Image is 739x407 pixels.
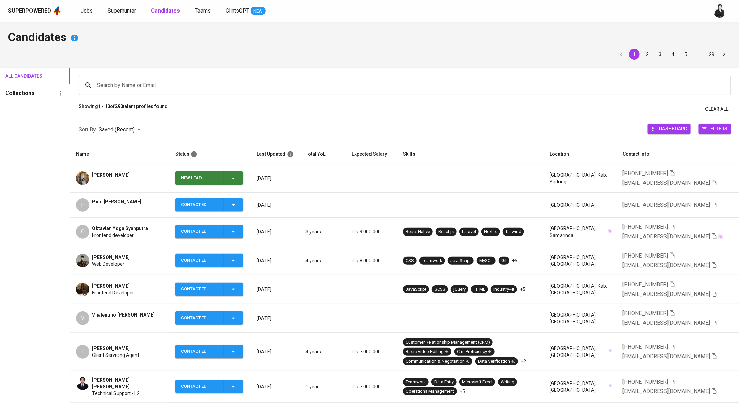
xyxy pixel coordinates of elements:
button: Go to next page [719,49,730,60]
th: Expected Salary [346,144,398,164]
a: GlintsGPT NEW [226,7,266,15]
th: Last Updated [251,144,300,164]
div: Teamwork [406,379,426,385]
p: 4 years [305,348,341,355]
b: 1 - 10 [98,104,110,109]
div: Contacted [181,225,218,238]
span: [PHONE_NUMBER] [623,170,668,177]
div: Contacted [181,345,218,358]
th: Total YoE [300,144,346,164]
span: Dashboard [659,124,687,133]
img: fbd4dd88fe014e59f9ee0a362fef248e.jpg [76,254,89,267]
span: [PHONE_NUMBER] [623,379,668,385]
button: Contacted [175,380,243,393]
button: Contacted [175,311,243,325]
span: [EMAIL_ADDRESS][DOMAIN_NAME] [623,291,710,297]
p: [DATE] [257,175,295,182]
div: Superpowered [8,7,51,15]
span: [PERSON_NAME] [PERSON_NAME] [92,377,165,390]
span: Web Developer [92,261,124,267]
div: industry~it [493,286,514,293]
a: Superpoweredapp logo [8,6,62,16]
div: Data Entry [434,379,454,385]
span: [EMAIL_ADDRESS][DOMAIN_NAME] [623,233,710,240]
button: Go to page 29 [706,49,717,60]
div: Communication & Negotiation [406,358,470,365]
span: Putu [PERSON_NAME] [92,198,141,205]
span: All Candidates [5,72,35,80]
img: magic_wand.svg [608,229,612,233]
p: IDR 9.000.000 [352,228,392,235]
div: Saved (Recent) [99,124,143,136]
button: Go to page 4 [668,49,678,60]
div: [GEOGRAPHIC_DATA], Samarinda [550,225,612,239]
div: … [693,51,704,58]
p: [DATE] [257,383,295,390]
button: page 1 [629,49,640,60]
span: [PERSON_NAME] [92,171,130,178]
button: Contacted [175,225,243,238]
p: Showing of talent profiles found [79,103,168,116]
div: jQuery [453,286,466,293]
span: [PERSON_NAME] [92,254,130,261]
div: Contacted [181,311,218,325]
p: [DATE] [257,286,295,293]
span: [PERSON_NAME] [92,283,130,289]
div: New Lead [181,171,218,185]
p: IDR 8.000.000 [352,257,392,264]
div: Writing [501,379,514,385]
div: Contacted [181,254,218,267]
button: Contacted [175,283,243,296]
span: [EMAIL_ADDRESS][DOMAIN_NAME] [623,353,710,360]
b: Candidates [151,7,180,14]
img: f1326a3b2421b8c5d120acaf1541938f.jpg [76,171,89,185]
span: Filters [710,124,727,133]
button: Dashboard [648,124,691,134]
button: Clear All [702,103,731,116]
span: Frontend developer [92,232,134,239]
p: Saved (Recent) [99,126,135,134]
img: magic_wand.svg [609,384,612,387]
div: Basic Video Editing [406,349,449,355]
a: Superhunter [108,7,138,15]
div: Crm Proficiency [457,349,492,355]
div: Laravel [462,229,476,235]
th: Location [544,144,617,164]
div: Teamwork [422,258,442,264]
nav: pagination navigation [615,49,731,60]
p: +5 [460,388,465,395]
div: [GEOGRAPHIC_DATA], [GEOGRAPHIC_DATA] [550,345,612,359]
span: [PHONE_NUMBER] [623,224,668,230]
span: [PHONE_NUMBER] [623,310,668,317]
button: Go to page 3 [655,49,666,60]
span: Technical Support - L2 [92,390,140,397]
button: Contacted [175,198,243,211]
div: O [76,225,89,239]
div: SCSS [435,286,445,293]
span: [PERSON_NAME] [92,345,130,352]
div: [GEOGRAPHIC_DATA], [GEOGRAPHIC_DATA] [550,380,612,393]
div: Tailwind [505,229,521,235]
div: JavaScript [450,258,471,264]
span: Vhalentino [PERSON_NAME] [92,311,155,318]
th: Status [170,144,251,164]
span: [EMAIL_ADDRESS][DOMAIN_NAME] [623,262,710,268]
button: New Lead [175,171,243,185]
b: 290 [115,104,123,109]
div: [GEOGRAPHIC_DATA], Kab. [GEOGRAPHIC_DATA] [550,283,612,296]
img: 6f322dd6f3f719d213381d493fa21a20.png [76,377,89,390]
button: Go to page 2 [642,49,653,60]
p: 1 year [305,383,341,390]
img: app logo [52,6,62,16]
p: [DATE] [257,257,295,264]
span: [EMAIL_ADDRESS][DOMAIN_NAME] [623,388,710,394]
div: JavaScript [406,286,426,293]
div: L [76,345,89,359]
div: React Native [406,229,430,235]
th: Contact Info [617,144,739,164]
p: 3 years [305,228,341,235]
div: Customer Relationship Management (CRM) [406,339,490,346]
img: magic_wand.svg [718,234,723,239]
span: [EMAIL_ADDRESS][DOMAIN_NAME] [623,320,710,326]
span: [PHONE_NUMBER] [623,344,668,350]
